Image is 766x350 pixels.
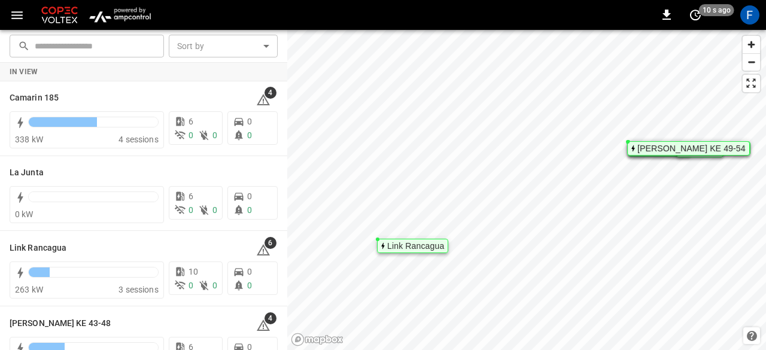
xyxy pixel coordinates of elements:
button: Zoom in [743,36,760,53]
span: 0 [189,281,193,290]
canvas: Map [287,30,766,350]
span: 263 kW [15,285,43,294]
span: 6 [189,191,193,201]
span: 338 kW [15,135,43,144]
div: [PERSON_NAME] KE 49-54 [637,145,746,152]
span: 0 [212,130,217,140]
span: 4 sessions [118,135,159,144]
div: Map marker [627,141,750,156]
span: 6 [265,237,276,249]
span: 0 [189,205,193,215]
div: Link Rancagua [387,242,444,249]
a: Mapbox homepage [291,333,344,346]
span: 0 [247,191,252,201]
span: 0 [212,281,217,290]
span: 0 [212,205,217,215]
button: Zoom out [743,53,760,71]
img: Customer Logo [39,4,80,26]
div: profile-icon [740,5,759,25]
span: 0 [189,130,193,140]
div: Map marker [377,239,448,253]
span: 0 [247,281,252,290]
span: 0 [247,205,252,215]
span: 3 sessions [118,285,159,294]
span: Zoom out [743,54,760,71]
span: 10 s ago [699,4,734,16]
span: 10 [189,267,198,276]
h6: Camarin 185 [10,92,59,105]
span: 0 [247,267,252,276]
span: 0 [247,130,252,140]
span: 0 [247,117,252,126]
button: set refresh interval [686,5,705,25]
strong: In View [10,68,38,76]
img: ampcontrol.io logo [85,4,155,26]
span: 0 kW [15,209,34,219]
span: 4 [265,87,276,99]
span: 6 [189,117,193,126]
h6: La Junta [10,166,44,179]
h6: Link Rancagua [10,242,66,255]
h6: Loza Colon KE 43-48 [10,317,111,330]
span: 4 [265,312,276,324]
